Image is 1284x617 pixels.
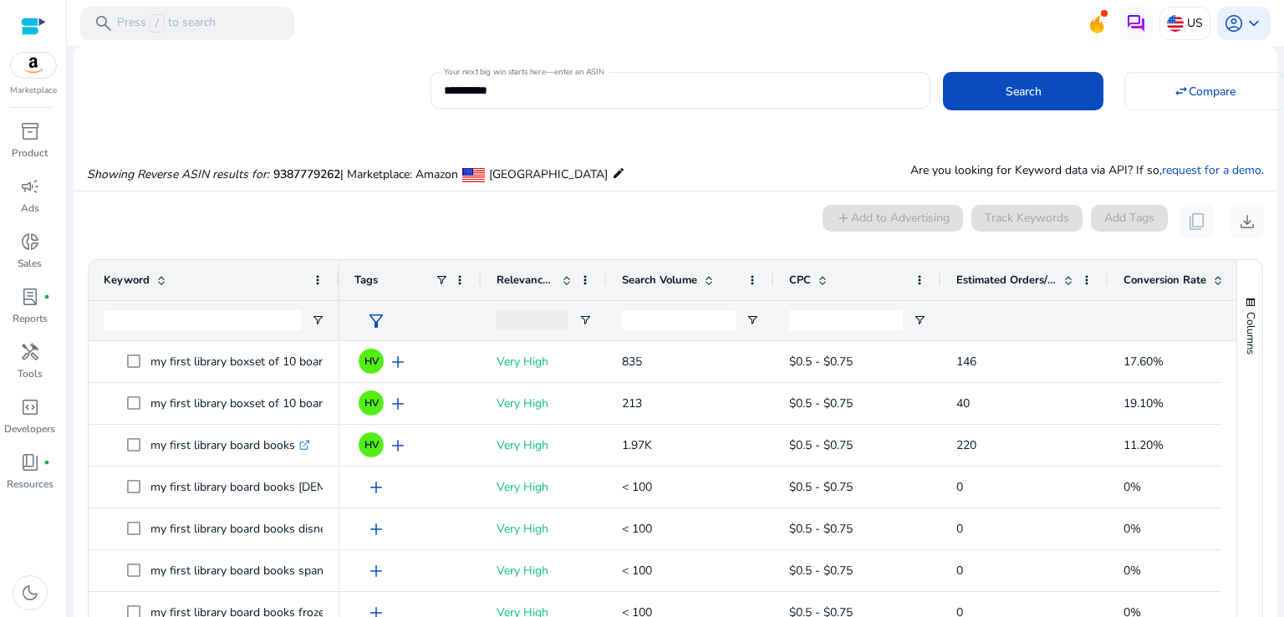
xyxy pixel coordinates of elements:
[311,314,324,327] button: Open Filter Menu
[364,356,379,366] span: HV
[913,314,926,327] button: Open Filter Menu
[364,398,379,408] span: HV
[94,13,114,33] span: search
[612,163,625,183] mat-icon: edit
[7,477,53,492] p: Resources
[273,166,340,182] span: 9387779262
[622,479,652,495] span: < 100
[956,437,976,453] span: 220
[578,314,592,327] button: Open Filter Menu
[489,166,608,182] span: [GEOGRAPHIC_DATA]
[1230,205,1264,238] button: download
[150,428,310,462] p: my first library board books
[956,521,963,537] span: 0
[1006,83,1042,100] span: Search
[150,470,442,504] p: my first library board books [DEMOGRAPHIC_DATA]
[20,176,40,196] span: campaign
[444,66,604,78] mat-label: Your next big win starts here—enter an ASIN
[150,386,344,421] p: my first library boxset of 10 board
[340,166,458,182] span: | Marketplace: Amazon
[20,583,40,603] span: dark_mode
[11,53,56,78] img: amazon.svg
[956,273,1057,288] span: Estimated Orders/Month
[622,395,642,411] span: 213
[150,512,347,546] p: my first library board books disney
[622,521,652,537] span: < 100
[789,521,853,537] span: $0.5 - $0.75
[1123,437,1164,453] span: 11.20%
[12,145,48,161] p: Product
[1162,162,1261,178] a: request for a demo
[789,310,903,330] input: CPC Filter Input
[104,310,301,330] input: Keyword Filter Input
[956,563,963,579] span: 0
[943,72,1103,110] button: Search
[150,553,354,588] p: my first library board books spanish
[366,561,386,581] span: add
[1167,15,1184,32] img: us.svg
[789,479,853,495] span: $0.5 - $0.75
[104,273,150,288] span: Keyword
[497,470,592,504] p: Very High
[1224,13,1244,33] span: account_circle
[497,344,592,379] p: Very High
[622,273,697,288] span: Search Volume
[150,14,165,33] span: /
[10,84,57,97] p: Marketplace
[388,394,408,414] span: add
[388,436,408,456] span: add
[1123,563,1141,579] span: 0%
[1123,479,1141,495] span: 0%
[956,479,963,495] span: 0
[1123,273,1206,288] span: Conversion Rate
[622,437,652,453] span: 1.97K
[43,293,50,300] span: fiber_manual_record
[1237,212,1257,232] span: download
[1123,354,1164,370] span: 17.60%
[789,273,811,288] span: CPC
[388,352,408,372] span: add
[746,314,759,327] button: Open Filter Menu
[1123,395,1164,411] span: 19.10%
[364,440,379,450] span: HV
[4,421,55,436] p: Developers
[497,386,592,421] p: Very High
[956,395,970,411] span: 40
[622,354,642,370] span: 835
[1243,312,1258,354] span: Columns
[18,256,42,271] p: Sales
[497,428,592,462] p: Very High
[910,161,1264,179] p: Are you looking for Keyword data via API? If so, .
[150,344,380,379] p: my first library boxset of 10 board books
[354,273,378,288] span: Tags
[366,477,386,497] span: add
[1123,521,1141,537] span: 0%
[789,437,853,453] span: $0.5 - $0.75
[1244,13,1264,33] span: keyboard_arrow_down
[20,397,40,417] span: code_blocks
[366,519,386,539] span: add
[622,563,652,579] span: < 100
[789,354,853,370] span: $0.5 - $0.75
[21,201,39,216] p: Ads
[20,342,40,362] span: handyman
[622,310,736,330] input: Search Volume Filter Input
[366,311,386,331] span: filter_alt
[87,166,269,182] i: Showing Reverse ASIN results for:
[13,311,48,326] p: Reports
[18,366,43,381] p: Tools
[497,273,555,288] span: Relevance Score
[117,14,216,33] p: Press to search
[1187,8,1203,38] p: US
[497,512,592,546] p: Very High
[1174,84,1189,99] mat-icon: swap_horiz
[789,563,853,579] span: $0.5 - $0.75
[20,287,40,307] span: lab_profile
[43,459,50,466] span: fiber_manual_record
[789,395,853,411] span: $0.5 - $0.75
[1189,83,1236,100] span: Compare
[956,354,976,370] span: 146
[497,553,592,588] p: Very High
[20,452,40,472] span: book_4
[20,121,40,141] span: inventory_2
